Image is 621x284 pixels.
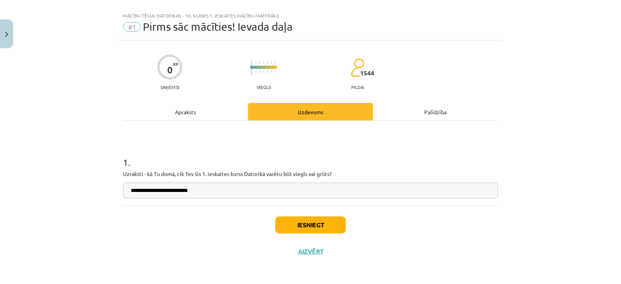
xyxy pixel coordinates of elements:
[275,216,346,233] button: Iesniegt
[123,170,498,178] p: Uzraksti - kā Tu domā, cik Tev šis 1. ieskaites kurss Datorikā varētu būt viegls vai grūts?
[157,84,182,90] p: Saņemsi
[259,62,260,64] img: icon-short-line-57e1e144782c952c97e751825c79c345078a6d821885a25fce030b3d8c18986b.svg
[255,71,256,73] img: icon-short-line-57e1e144782c952c97e751825c79c345078a6d821885a25fce030b3d8c18986b.svg
[5,32,8,37] img: icon-close-lesson-0947bae3869378f0d4975bcd49f059093ad1ed9edebbc8119c70593378902aed.svg
[143,20,293,33] span: Pirms sāc mācīties! Ievada daļa
[267,62,268,64] img: icon-short-line-57e1e144782c952c97e751825c79c345078a6d821885a25fce030b3d8c18986b.svg
[271,71,272,73] img: icon-short-line-57e1e144782c952c97e751825c79c345078a6d821885a25fce030b3d8c18986b.svg
[351,84,364,90] p: pilda
[123,22,141,31] span: #1
[123,13,498,18] div: Mācību tēma: Datorikas - 10. klases 1. ieskaites mācību materiāls
[255,62,256,64] img: icon-short-line-57e1e144782c952c97e751825c79c345078a6d821885a25fce030b3d8c18986b.svg
[123,103,248,120] div: Apraksts
[263,71,264,73] img: icon-short-line-57e1e144782c952c97e751825c79c345078a6d821885a25fce030b3d8c18986b.svg
[271,62,272,64] img: icon-short-line-57e1e144782c952c97e751825c79c345078a6d821885a25fce030b3d8c18986b.svg
[248,103,373,120] div: Uzdevums
[267,71,268,73] img: icon-short-line-57e1e144782c952c97e751825c79c345078a6d821885a25fce030b3d8c18986b.svg
[350,58,364,77] img: students-c634bb4e5e11cddfef0936a35e636f08e4e9abd3cc4e673bd6f9a4125e45ecb1.svg
[252,60,252,75] img: icon-long-line-d9ea69661e0d244f92f715978eff75569469978d946b2353a9bb055b3ed8787d.svg
[123,143,498,167] h1: 1 .
[296,247,325,255] button: Aizvērt
[259,71,260,73] img: icon-short-line-57e1e144782c952c97e751825c79c345078a6d821885a25fce030b3d8c18986b.svg
[373,103,498,120] div: Palīdzība
[257,84,271,90] p: Viegls
[167,64,173,75] div: 0
[263,62,264,64] img: icon-short-line-57e1e144782c952c97e751825c79c345078a6d821885a25fce030b3d8c18986b.svg
[360,70,374,77] span: 1544
[173,62,178,66] span: XP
